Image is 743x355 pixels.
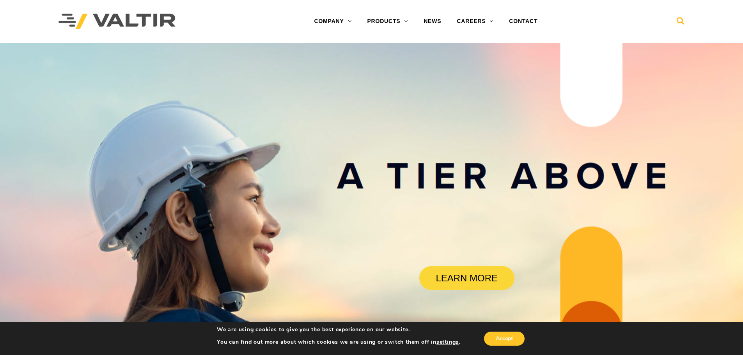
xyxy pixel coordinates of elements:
[59,14,176,30] img: Valtir
[359,14,416,29] a: PRODUCTS
[501,14,545,29] a: CONTACT
[449,14,501,29] a: CAREERS
[419,266,514,290] a: LEARN MORE
[436,339,459,346] button: settings
[217,339,460,346] p: You can find out more about which cookies we are using or switch them off in .
[416,14,449,29] a: NEWS
[484,332,525,346] button: Accept
[217,326,460,333] p: We are using cookies to give you the best experience on our website.
[306,14,359,29] a: COMPANY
